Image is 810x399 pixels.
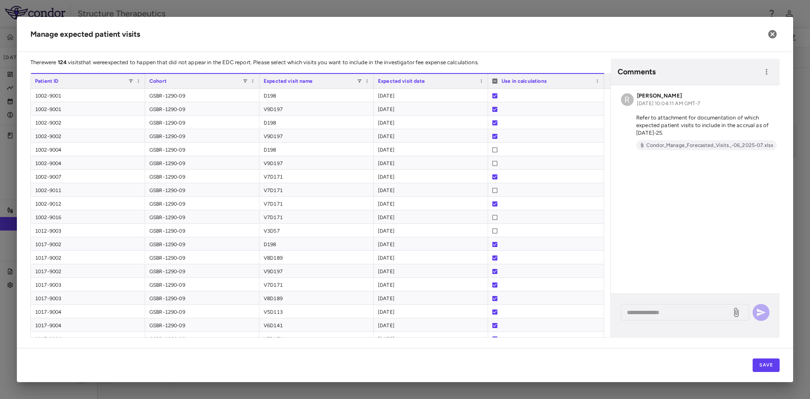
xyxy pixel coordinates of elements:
div: 1002-9002 [31,116,145,129]
div: [DATE] [374,129,488,142]
div: GSBR-1290-09 [145,332,259,345]
div: 1017-9004 [31,332,145,345]
div: [DATE] [374,116,488,129]
div: 1017-9004 [31,318,145,331]
div: [DATE] [374,197,488,210]
div: V3D57 [259,224,374,237]
a: Condor_Manage_Forecasted_Visits_-06_2025-07.xlsx [636,140,777,150]
div: 1002-9002 [31,129,145,142]
div: 1017-9002 [31,251,145,264]
div: GSBR-1290-09 [145,197,259,210]
div: 1017-9004 [31,305,145,318]
div: GSBR-1290-09 [145,251,259,264]
div: [DATE] [374,264,488,277]
div: GSBR-1290-09 [145,264,259,277]
div: GSBR-1290-09 [145,237,259,250]
div: 1002-9001 [31,102,145,115]
span: Use in calculations [502,78,547,84]
div: GSBR-1290-09 [145,170,259,183]
span: Cohort [149,78,167,84]
div: GSBR-1290-09 [145,89,259,102]
h6: Comments [618,66,760,78]
div: [DATE] [374,89,488,102]
div: 1002-9012 [31,197,145,210]
span: Expected visit name [264,78,313,84]
div: [DATE] [374,143,488,156]
div: V7D171 [259,332,374,345]
div: [DATE] [374,102,488,115]
h6: [PERSON_NAME] [637,92,700,100]
div: [DATE] [374,305,488,318]
div: 1012-9003 [31,224,145,237]
div: 1002-9004 [31,143,145,156]
div: V6D141 [259,318,374,331]
div: GSBR-1290-09 [145,305,259,318]
div: GSBR-1290-09 [145,210,259,223]
div: 1017-9002 [31,264,145,277]
div: [DATE] [374,224,488,237]
div: [DATE] [374,210,488,223]
div: D198 [259,116,374,129]
div: 1002-9007 [31,170,145,183]
div: [DATE] [374,332,488,345]
div: V9D197 [259,102,374,115]
div: V5D113 [259,305,374,318]
div: 1002-9004 [31,156,145,169]
div: [DATE] [374,183,488,196]
div: 1002-9011 [31,183,145,196]
span: Expected visit date [378,78,425,84]
div: GSBR-1290-09 [145,291,259,304]
div: GSBR-1290-09 [145,278,259,291]
div: R [621,93,634,106]
div: GSBR-1290-09 [145,102,259,115]
div: 1017-9003 [31,291,145,304]
span: Condor_Manage_Forecasted_Visits_-06_2025-07.xlsx [643,141,777,149]
div: V9D197 [259,264,374,277]
div: [DATE] [374,170,488,183]
div: GSBR-1290-09 [145,224,259,237]
div: V7D171 [259,183,374,196]
div: 1017-9003 [31,278,145,291]
div: V8D189 [259,291,374,304]
div: V9D197 [259,129,374,142]
div: GSBR-1290-09 [145,183,259,196]
div: D198 [259,237,374,250]
div: V9D197 [259,156,374,169]
div: [DATE] [374,318,488,331]
div: 1002-9001 [31,89,145,102]
p: Refer to attachment for documentation of which expected patient visits to include in the accrual ... [621,114,769,137]
span: [DATE] 10:04:11 AM GMT-7 [637,100,700,106]
div: GSBR-1290-09 [145,143,259,156]
div: 1017-9002 [31,237,145,250]
div: V8D189 [259,251,374,264]
div: V7D171 [259,170,374,183]
p: There were visits that were expected to happen that did not appear in the EDC report. Please sele... [30,59,611,66]
div: [DATE] [374,251,488,264]
div: GSBR-1290-09 [145,129,259,142]
div: GSBR-1290-09 [145,116,259,129]
h6: Manage expected patient visits [30,29,140,40]
div: GSBR-1290-09 [145,318,259,331]
div: V7D171 [259,278,374,291]
div: D198 [259,89,374,102]
div: [DATE] [374,278,488,291]
div: 1002-9016 [31,210,145,223]
div: D198 [259,143,374,156]
div: V7D171 [259,197,374,210]
div: [DATE] [374,237,488,250]
div: [DATE] [374,291,488,304]
button: Save [753,358,780,372]
span: Patient ID [35,78,59,84]
div: GSBR-1290-09 [145,156,259,169]
div: V7D171 [259,210,374,223]
strong: 124 [58,59,67,65]
div: [DATE] [374,156,488,169]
